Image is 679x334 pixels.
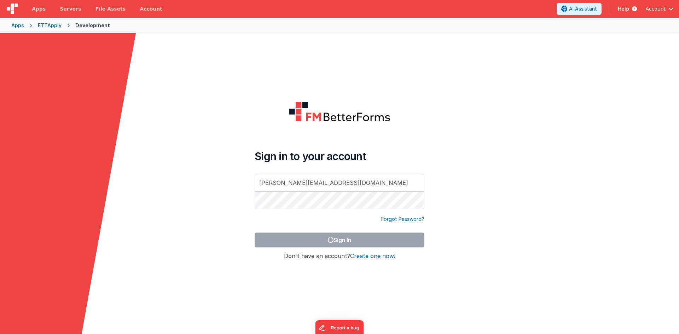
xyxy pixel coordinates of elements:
[645,5,673,12] button: Account
[95,5,126,12] span: File Assets
[350,253,395,259] button: Create one now!
[32,5,46,12] span: Apps
[557,3,602,15] button: AI Assistant
[618,5,629,12] span: Help
[381,216,424,223] a: Forgot Password?
[255,253,424,259] h4: Don't have an account?
[255,150,424,163] h4: Sign in to your account
[75,22,110,29] div: Development
[569,5,597,12] span: AI Assistant
[11,22,24,29] div: Apps
[645,5,666,12] span: Account
[255,174,424,192] input: Email Address
[38,22,62,29] div: ETTApply
[60,5,81,12] span: Servers
[255,233,424,247] button: Sign In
